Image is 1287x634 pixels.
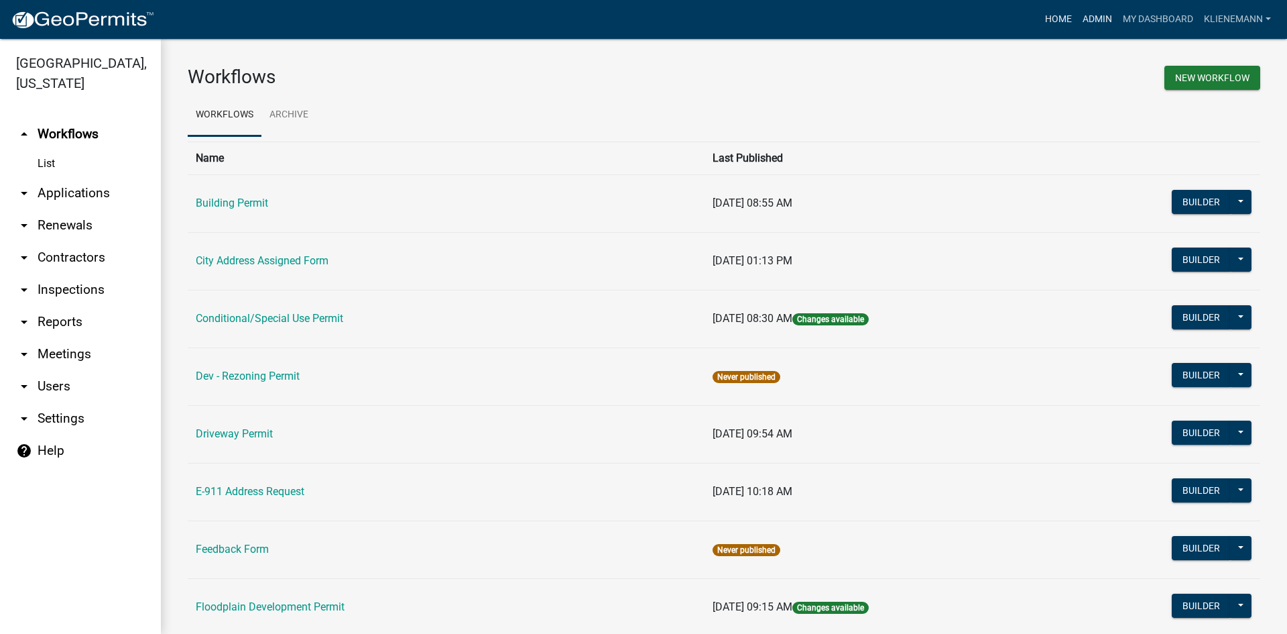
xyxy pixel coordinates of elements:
span: [DATE] 10:18 AM [713,485,792,498]
a: Conditional/Special Use Permit [196,312,343,325]
i: arrow_drop_down [16,185,32,201]
a: E-911 Address Request [196,485,304,498]
a: City Address Assigned Form [196,254,328,267]
th: Name [188,142,704,174]
button: Builder [1172,248,1231,272]
a: Building Permit [196,197,268,209]
button: Builder [1172,594,1231,618]
button: Builder [1172,478,1231,503]
a: Driveway Permit [196,427,273,440]
button: New Workflow [1164,66,1260,90]
span: [DATE] 08:30 AM [713,312,792,325]
h3: Workflows [188,66,714,89]
a: Home [1040,7,1077,32]
span: Changes available [792,602,869,614]
a: My Dashboard [1117,7,1199,32]
span: Never published [713,544,780,556]
span: [DATE] 09:54 AM [713,427,792,440]
button: Builder [1172,536,1231,560]
i: arrow_drop_down [16,250,32,266]
a: Floodplain Development Permit [196,600,345,613]
a: Archive [261,94,316,137]
span: [DATE] 08:55 AM [713,197,792,209]
a: Workflows [188,94,261,137]
i: arrow_drop_down [16,217,32,233]
button: Builder [1172,363,1231,387]
a: Feedback Form [196,543,269,556]
i: arrow_drop_down [16,346,32,362]
button: Builder [1172,190,1231,214]
span: [DATE] 09:15 AM [713,600,792,613]
i: arrow_drop_down [16,314,32,330]
button: Builder [1172,305,1231,329]
span: [DATE] 01:13 PM [713,254,792,267]
i: arrow_drop_up [16,126,32,142]
a: klienemann [1199,7,1276,32]
th: Last Published [704,142,1060,174]
i: arrow_drop_down [16,378,32,394]
span: Changes available [792,313,869,325]
i: arrow_drop_down [16,282,32,298]
span: Never published [713,371,780,383]
a: Admin [1077,7,1117,32]
i: help [16,443,32,459]
i: arrow_drop_down [16,411,32,427]
button: Builder [1172,421,1231,445]
a: Dev - Rezoning Permit [196,370,300,382]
